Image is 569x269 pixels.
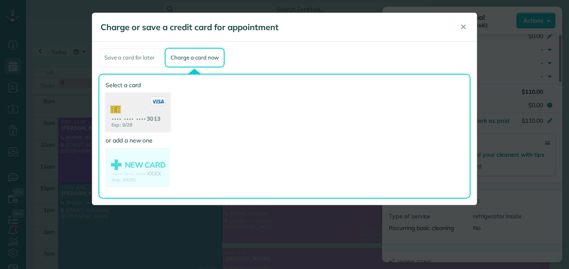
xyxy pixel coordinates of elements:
[101,21,448,33] h5: Charge or save a credit card for appointment
[106,81,170,89] label: Select a card
[106,136,170,145] label: or add a new one
[98,48,160,67] div: Save a card for later
[460,22,466,32] span: ✕
[165,48,224,67] div: Charge a card now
